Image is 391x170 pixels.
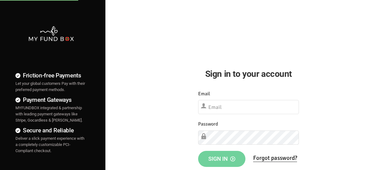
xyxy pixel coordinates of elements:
h4: Payment Gateways [15,95,87,104]
a: Forgot password? [253,154,297,162]
h4: Secure and Reliable [15,126,87,135]
img: mfbwhite.png [28,26,74,42]
h4: Friction-free Payments [15,71,87,80]
label: Email [198,90,210,98]
button: Sign in [198,151,245,167]
span: Deliver a slick payment experience with a completely customizable PCI-Compliant checkout. [15,136,84,153]
span: MYFUNDBOX integrated & partnership with leading payment gateways like Stripe, Gocardless & [PERSO... [15,106,83,122]
h2: Sign in to your account [198,67,299,81]
input: Email [198,100,299,114]
span: Let your global customers Pay with their preferred payment methods. [15,81,85,92]
label: Password [198,120,218,128]
span: Sign in [208,155,235,162]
